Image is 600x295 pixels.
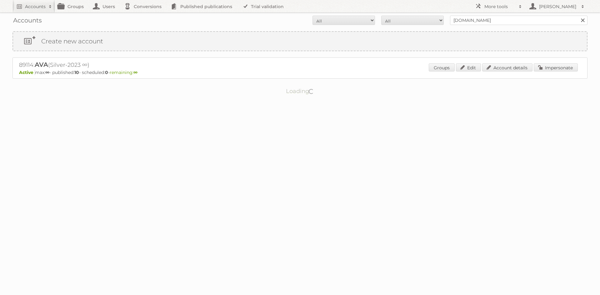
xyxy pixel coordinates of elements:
h2: More tools [484,3,516,10]
p: Loading [266,85,334,97]
span: remaining: [110,70,137,75]
p: max: - published: - scheduled: - [19,70,581,75]
strong: 10 [74,70,79,75]
strong: 0 [105,70,108,75]
a: Edit [456,63,481,71]
strong: ∞ [45,70,49,75]
a: Create new account [13,32,587,51]
h2: [PERSON_NAME] [537,3,578,10]
h2: 89114: (Silver-2023 ∞) [19,61,238,69]
h2: Accounts [25,3,46,10]
a: Groups [429,63,455,71]
a: Impersonate [534,63,578,71]
a: Account details [482,63,532,71]
span: Active [19,70,35,75]
span: AVA [35,61,48,68]
strong: ∞ [133,70,137,75]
